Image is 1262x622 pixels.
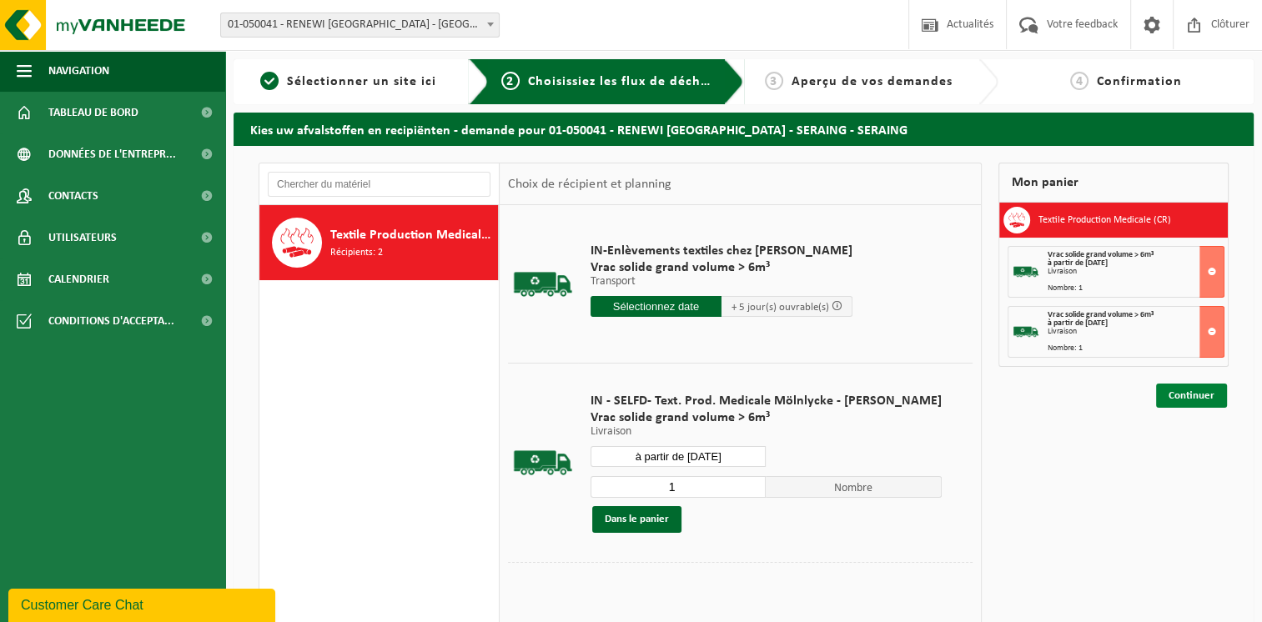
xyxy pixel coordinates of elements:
a: Continuer [1156,384,1227,408]
span: Aperçu de vos demandes [792,75,953,88]
p: Transport [591,276,852,288]
span: Conditions d'accepta... [48,300,174,342]
strong: à partir de [DATE] [1048,319,1108,328]
div: Nombre: 1 [1048,344,1224,353]
span: Récipients: 2 [330,245,383,261]
span: 4 [1070,72,1089,90]
span: Contacts [48,175,98,217]
div: Mon panier [998,163,1229,203]
span: Choisissiez les flux de déchets et récipients [528,75,806,88]
span: Nombre [766,476,942,498]
button: Textile Production Medicale (CR) Récipients: 2 [259,205,499,280]
span: Vrac solide grand volume > 6m³ [1048,250,1154,259]
span: 3 [765,72,783,90]
span: IN - SELFD- Text. Prod. Medicale Mölnlycke - [PERSON_NAME] [591,393,942,409]
span: Tableau de bord [48,92,138,133]
button: Dans le panier [592,506,681,533]
span: Navigation [48,50,109,92]
span: Vrac solide grand volume > 6m³ [591,259,852,276]
span: Utilisateurs [48,217,117,258]
span: 01-050041 - RENEWI BELGIUM - SERAING - SERAING [220,13,500,38]
span: 2 [501,72,520,90]
input: Sélectionnez date [591,446,767,467]
span: Sélectionner un site ici [287,75,436,88]
a: 1Sélectionner un site ici [242,72,455,92]
input: Sélectionnez date [591,296,722,317]
span: Confirmation [1097,75,1182,88]
span: Calendrier [48,258,109,300]
span: Vrac solide grand volume > 6m³ [591,409,942,426]
h3: Textile Production Medicale (CR) [1038,207,1171,233]
iframe: chat widget [8,585,279,622]
div: Livraison [1048,268,1224,276]
span: Textile Production Medicale (CR) [330,225,494,245]
div: Nombre: 1 [1048,284,1224,293]
span: 01-050041 - RENEWI BELGIUM - SERAING - SERAING [221,13,499,37]
p: Livraison [591,426,942,438]
span: Données de l'entrepr... [48,133,176,175]
input: Chercher du matériel [268,172,490,197]
span: + 5 jour(s) ouvrable(s) [731,302,828,313]
div: Livraison [1048,328,1224,336]
strong: à partir de [DATE] [1048,258,1108,268]
span: IN-Enlèvements textiles chez [PERSON_NAME] [591,243,852,259]
span: Vrac solide grand volume > 6m³ [1048,310,1154,319]
div: Choix de récipient et planning [500,163,679,205]
span: 1 [260,72,279,90]
h2: Kies uw afvalstoffen en recipiënten - demande pour 01-050041 - RENEWI [GEOGRAPHIC_DATA] - SERAING... [234,113,1254,145]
